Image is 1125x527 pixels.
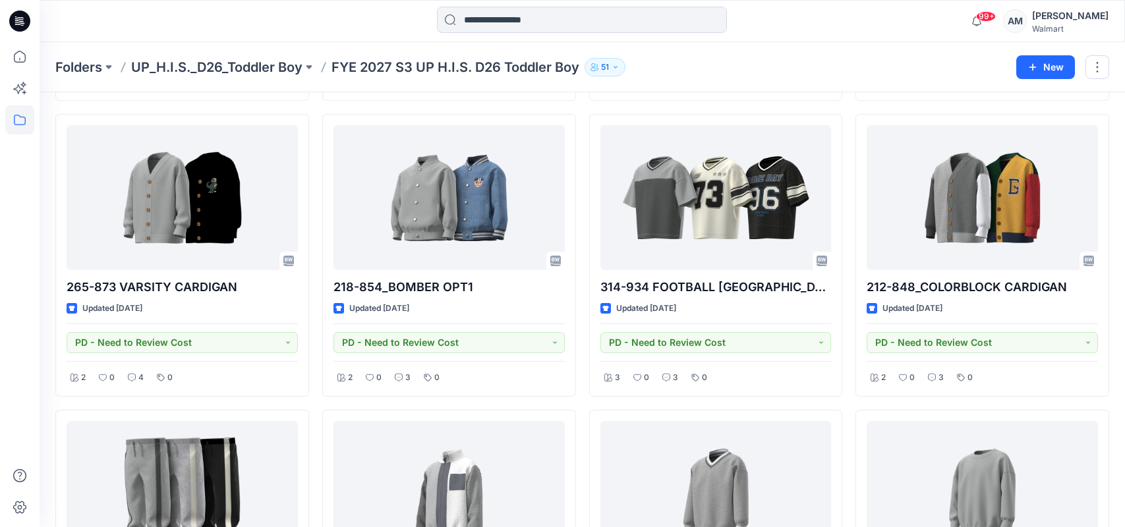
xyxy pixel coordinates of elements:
p: 2 [881,371,886,385]
p: 218-854_BOMBER OPT1 [333,278,565,296]
p: FYE 2027 S3 UP H.I.S. D26 Toddler Boy [332,58,579,76]
p: 212-848_COLORBLOCK CARDIGAN [867,278,1098,296]
p: Updated [DATE] [349,302,409,316]
p: 0 [376,371,382,385]
p: 3 [615,371,620,385]
p: 3 [673,371,678,385]
p: 3 [405,371,411,385]
a: UP_H.I.S._D26_Toddler Boy [131,58,303,76]
p: 4 [138,371,144,385]
p: 51 [601,60,609,74]
div: [PERSON_NAME] [1032,8,1109,24]
div: AM [1003,9,1027,33]
div: Walmart [1032,24,1109,34]
p: 2 [348,371,353,385]
button: 51 [585,58,625,76]
p: 265-873 VARSITY CARDIGAN [67,278,298,296]
p: 0 [967,371,973,385]
p: 0 [434,371,440,385]
p: 0 [702,371,707,385]
p: 3 [938,371,944,385]
a: Folders [55,58,102,76]
p: Updated [DATE] [616,302,676,316]
p: Updated [DATE] [82,302,142,316]
a: 314-934 FOOTBALL JERSEY [600,125,832,270]
span: 99+ [976,11,996,22]
button: New [1016,55,1075,79]
p: 0 [167,371,173,385]
a: 265-873 VARSITY CARDIGAN [67,125,298,270]
p: 0 [909,371,915,385]
p: 314-934 FOOTBALL [GEOGRAPHIC_DATA] [600,278,832,296]
p: 2 [81,371,86,385]
p: 0 [109,371,115,385]
a: 218-854_BOMBER OPT1 [333,125,565,270]
p: 0 [644,371,649,385]
p: Updated [DATE] [882,302,942,316]
a: 212-848_COLORBLOCK CARDIGAN [867,125,1098,270]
